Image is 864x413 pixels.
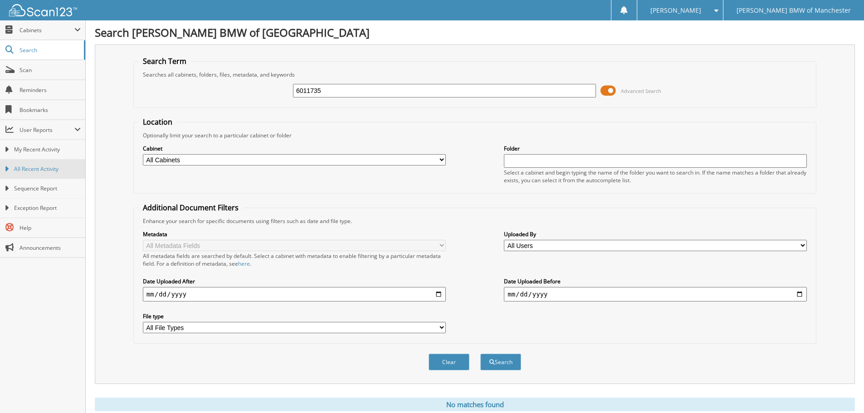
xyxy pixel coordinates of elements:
label: Uploaded By [504,230,807,238]
button: Search [480,354,521,370]
div: Searches all cabinets, folders, files, metadata, and keywords [138,71,811,78]
span: Announcements [20,244,81,252]
input: end [504,287,807,301]
span: Advanced Search [621,87,661,94]
legend: Search Term [138,56,191,66]
div: Optionally limit your search to a particular cabinet or folder [138,131,811,139]
button: Clear [429,354,469,370]
span: User Reports [20,126,74,134]
img: scan123-logo-white.svg [9,4,77,16]
div: No matches found [95,398,855,411]
span: My Recent Activity [14,146,81,154]
legend: Location [138,117,177,127]
a: here [238,260,250,267]
span: Bookmarks [20,106,81,114]
div: All metadata fields are searched by default. Select a cabinet with metadata to enable filtering b... [143,252,446,267]
span: Sequence Report [14,185,81,193]
span: Reminders [20,86,81,94]
span: [PERSON_NAME] BMW of Manchester [737,8,851,13]
label: Date Uploaded Before [504,277,807,285]
div: Enhance your search for specific documents using filters such as date and file type. [138,217,811,225]
span: Cabinets [20,26,74,34]
input: start [143,287,446,301]
h1: Search [PERSON_NAME] BMW of [GEOGRAPHIC_DATA] [95,25,855,40]
span: Help [20,224,81,232]
span: Scan [20,66,81,74]
span: All Recent Activity [14,165,81,173]
label: Metadata [143,230,446,238]
label: Date Uploaded After [143,277,446,285]
span: Search [20,46,79,54]
label: File type [143,312,446,320]
span: Exception Report [14,204,81,212]
div: Select a cabinet and begin typing the name of the folder you want to search in. If the name match... [504,169,807,184]
label: Folder [504,145,807,152]
span: [PERSON_NAME] [650,8,701,13]
label: Cabinet [143,145,446,152]
legend: Additional Document Filters [138,203,243,213]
